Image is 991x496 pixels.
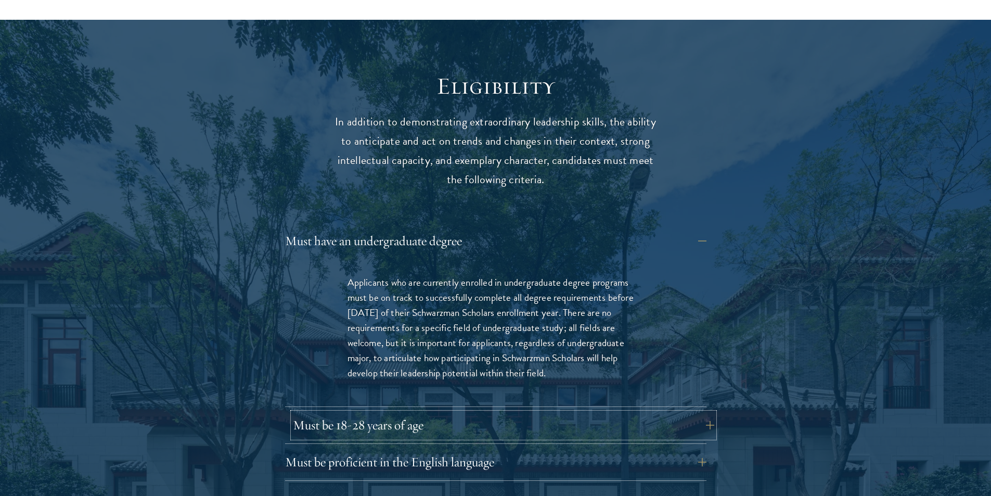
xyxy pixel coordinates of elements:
[334,112,657,189] p: In addition to demonstrating extraordinary leadership skills, the ability to anticipate and act o...
[285,450,706,475] button: Must be proficient in the English language
[293,413,714,438] button: Must be 18-28 years of age
[334,72,657,101] h2: Eligibility
[285,228,706,253] button: Must have an undergraduate degree
[348,275,644,380] p: Applicants who are currently enrolled in undergraduate degree programs must be on track to succes...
